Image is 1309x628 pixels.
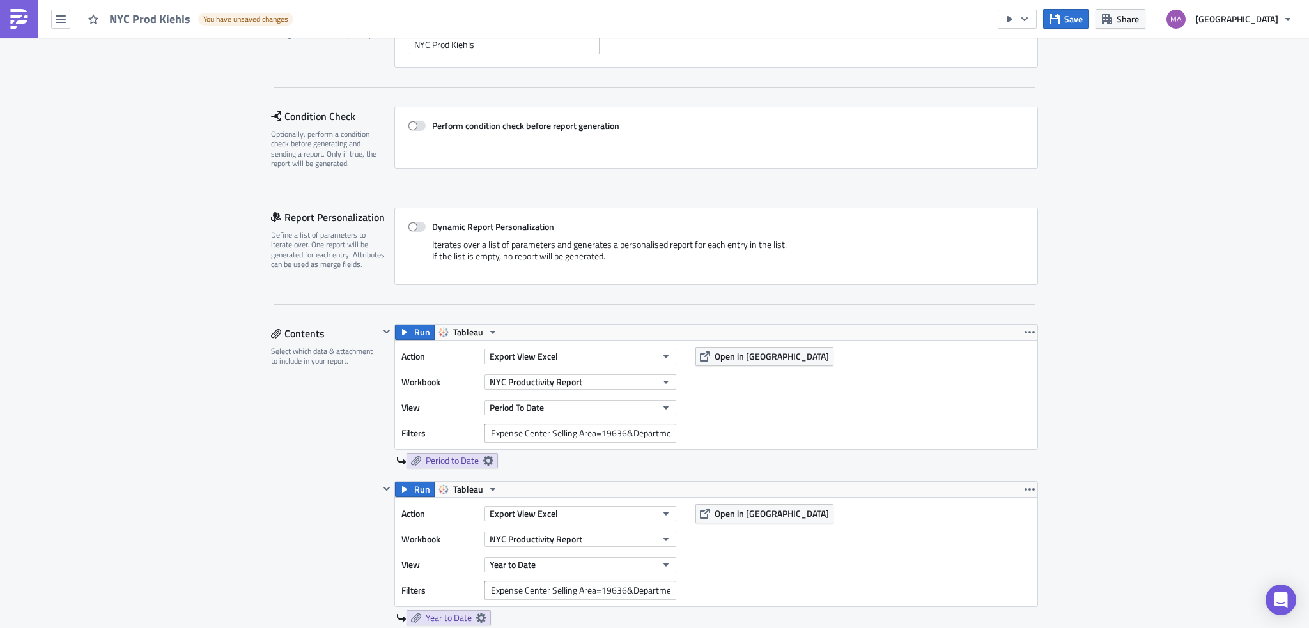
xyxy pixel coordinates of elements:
[484,374,676,390] button: NYC Productivity Report
[5,5,610,148] body: Rich Text Area. Press ALT-0 for help.
[379,481,394,496] button: Hide content
[271,346,379,366] div: Select which data & attachment to include in your report.
[414,482,430,497] span: Run
[1064,12,1083,26] span: Save
[490,558,536,571] span: Year to Date
[414,325,430,340] span: Run
[271,107,394,126] div: Condition Check
[490,507,558,520] span: Export View Excel
[401,347,478,366] label: Action
[401,424,478,443] label: Filters
[484,349,676,364] button: Export View Excel
[695,347,833,366] button: Open in [GEOGRAPHIC_DATA]
[490,375,582,388] span: NYC Productivity Report
[432,220,554,233] strong: Dynamic Report Personalization
[490,532,582,546] span: NYC Productivity Report
[490,401,544,414] span: Period To Date
[203,14,288,24] span: You have unsaved changes
[9,9,29,29] img: PushMetrics
[484,506,676,521] button: Export View Excel
[1165,8,1187,30] img: Avatar
[407,610,491,625] a: Year to Date
[715,349,829,363] span: Open in [GEOGRAPHIC_DATA]
[434,325,502,340] button: Tableau
[5,5,610,148] div: Good Morning, Please see the attached NYC 2025 SFA Productivity Report. We have optimized the rep...
[426,455,479,466] span: Period to Date
[401,581,478,600] label: Filters
[1195,12,1278,26] span: [GEOGRAPHIC_DATA]
[401,504,478,523] label: Action
[1096,9,1145,29] button: Share
[484,557,676,572] button: Year to Date
[434,482,502,497] button: Tableau
[715,507,829,520] span: Open in [GEOGRAPHIC_DATA]
[1266,585,1296,615] div: Open Intercom Messenger
[109,11,192,27] span: NYC Prod Kiehls
[401,555,478,574] label: View
[490,349,558,363] span: Export View Excel
[453,325,483,340] span: Tableau
[1043,9,1089,29] button: Save
[1159,5,1299,33] button: [GEOGRAPHIC_DATA]
[379,324,394,339] button: Hide content
[426,612,472,624] span: Year to Date
[271,324,379,343] div: Contents
[407,453,498,468] a: Period to Date
[401,398,478,417] label: View
[408,239,1025,272] div: Iterates over a list of parameters and generates a personalised report for each entry in the list...
[484,581,676,600] input: Filter1=Value1&...
[271,129,386,169] div: Optionally, perform a condition check before generating and sending a report. Only if true, the r...
[271,208,394,227] div: Report Personalization
[395,482,435,497] button: Run
[401,372,478,392] label: Workbook
[484,400,676,415] button: Period To Date
[484,424,676,443] input: Filter1=Value1&...
[271,230,386,270] div: Define a list of parameters to iterate over. One report will be generated for each entry. Attribu...
[401,530,478,549] label: Workbook
[271,29,386,39] div: Configure the basics of your report.
[695,504,833,523] button: Open in [GEOGRAPHIC_DATA]
[432,119,619,132] strong: Perform condition check before report generation
[484,532,676,547] button: NYC Productivity Report
[395,325,435,340] button: Run
[453,482,483,497] span: Tableau
[1117,12,1139,26] span: Share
